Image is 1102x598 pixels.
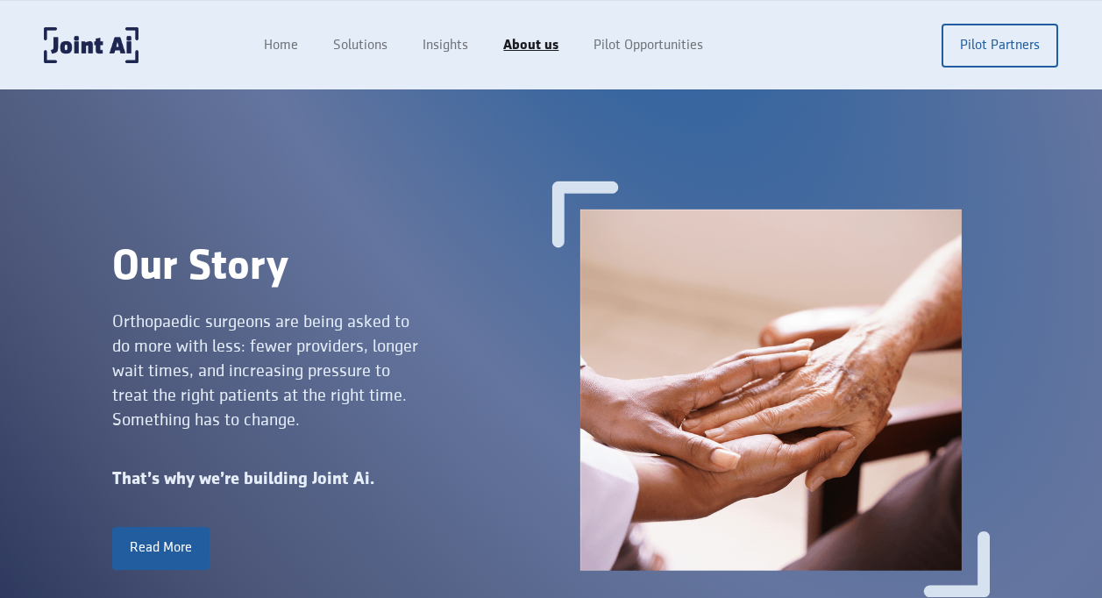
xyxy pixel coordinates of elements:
[576,29,721,62] a: Pilot Opportunities
[112,243,551,292] div: Our Story
[942,24,1058,68] a: Pilot Partners
[316,29,405,62] a: Solutions
[246,29,316,62] a: Home
[112,527,210,569] a: Read More
[405,29,486,62] a: Insights
[486,29,576,62] a: About us
[112,310,419,432] div: Orthopaedic surgeons are being asked to do more with less: fewer providers, longer wait times, an...
[112,467,551,492] div: That’s why we’re building Joint Ai.
[44,27,139,63] a: home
